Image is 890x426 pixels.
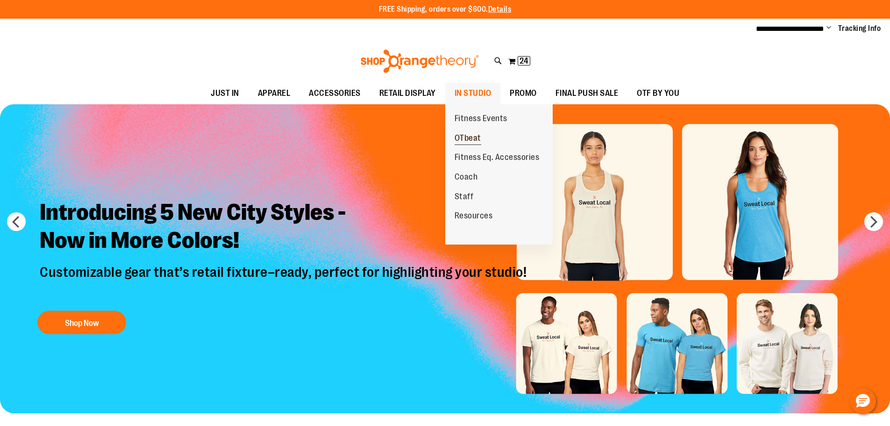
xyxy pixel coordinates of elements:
[850,388,876,414] button: Hello, have a question? Let’s chat.
[455,152,540,164] span: Fitness Eq. Accessories
[546,83,628,104] a: FINAL PUSH SALE
[33,191,536,263] h2: Introducing 5 New City Styles - Now in More Colors!
[445,148,549,167] a: Fitness Eq. Accessories
[455,211,493,223] span: Resources
[455,133,481,145] span: OTbeat
[7,212,26,231] button: prev
[510,83,537,104] span: PROMO
[445,109,517,129] a: Fitness Events
[379,83,436,104] span: RETAIL DISPLAY
[258,83,291,104] span: APPAREL
[370,83,445,104] a: RETAIL DISPLAY
[445,206,502,226] a: Resources
[379,4,512,15] p: FREE Shipping, orders over $600.
[826,24,831,33] button: Account menu
[520,56,528,65] span: 24
[455,192,474,203] span: Staff
[455,83,491,104] span: IN STUDIO
[500,83,546,104] a: PROMO
[555,83,619,104] span: FINAL PUSH SALE
[33,263,536,301] p: Customizable gear that’s retail fixture–ready, perfect for highlighting your studio!
[211,83,239,104] span: JUST IN
[455,172,478,184] span: Coach
[445,167,487,187] a: Coach
[455,114,507,125] span: Fitness Events
[445,83,501,104] a: IN STUDIO
[309,83,361,104] span: ACCESSORIES
[637,83,679,104] span: OTF BY YOU
[445,187,483,207] a: Staff
[445,104,553,245] ul: IN STUDIO
[627,83,689,104] a: OTF BY YOU
[33,191,536,339] a: Introducing 5 New City Styles -Now in More Colors! Customizable gear that’s retail fixture–ready,...
[201,83,249,104] a: JUST IN
[488,5,512,14] a: Details
[299,83,370,104] a: ACCESSORIES
[838,23,881,34] a: Tracking Info
[445,129,491,148] a: OTbeat
[864,212,883,231] button: next
[249,83,300,104] a: APPAREL
[359,50,480,73] img: Shop Orangetheory
[37,310,126,334] button: Shop Now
